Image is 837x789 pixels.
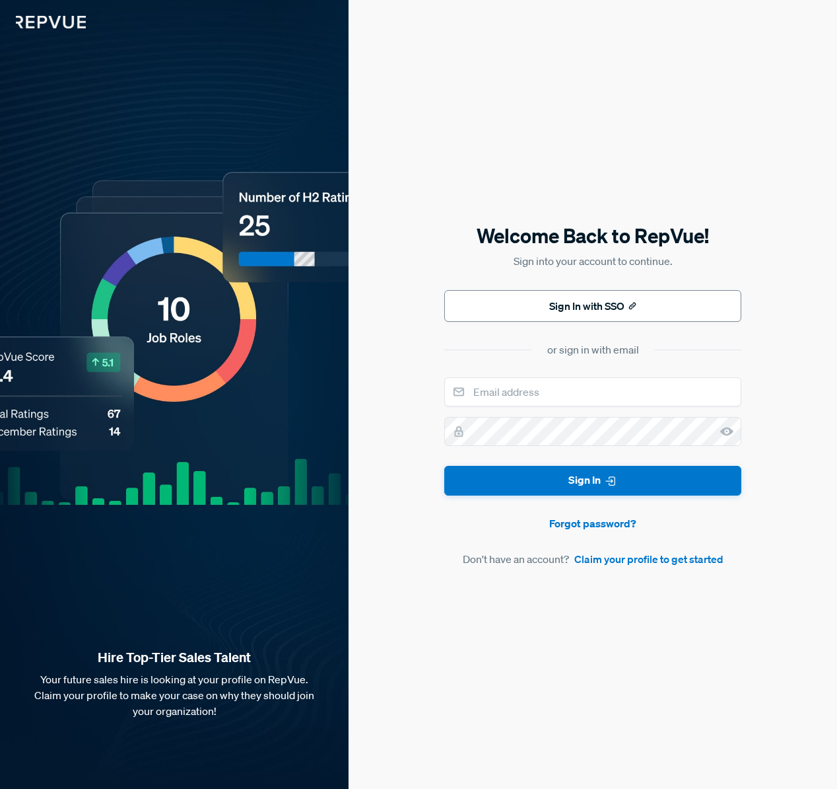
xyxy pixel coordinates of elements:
[444,515,741,531] a: Forgot password?
[21,649,327,666] strong: Hire Top-Tier Sales Talent
[444,466,741,496] button: Sign In
[444,222,741,250] h5: Welcome Back to RepVue!
[444,290,741,322] button: Sign In with SSO
[574,551,723,567] a: Claim your profile to get started
[547,342,639,357] div: or sign in with email
[444,377,741,406] input: Email address
[444,253,741,269] p: Sign into your account to continue.
[21,671,327,719] p: Your future sales hire is looking at your profile on RepVue. Claim your profile to make your case...
[444,551,741,567] article: Don't have an account?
